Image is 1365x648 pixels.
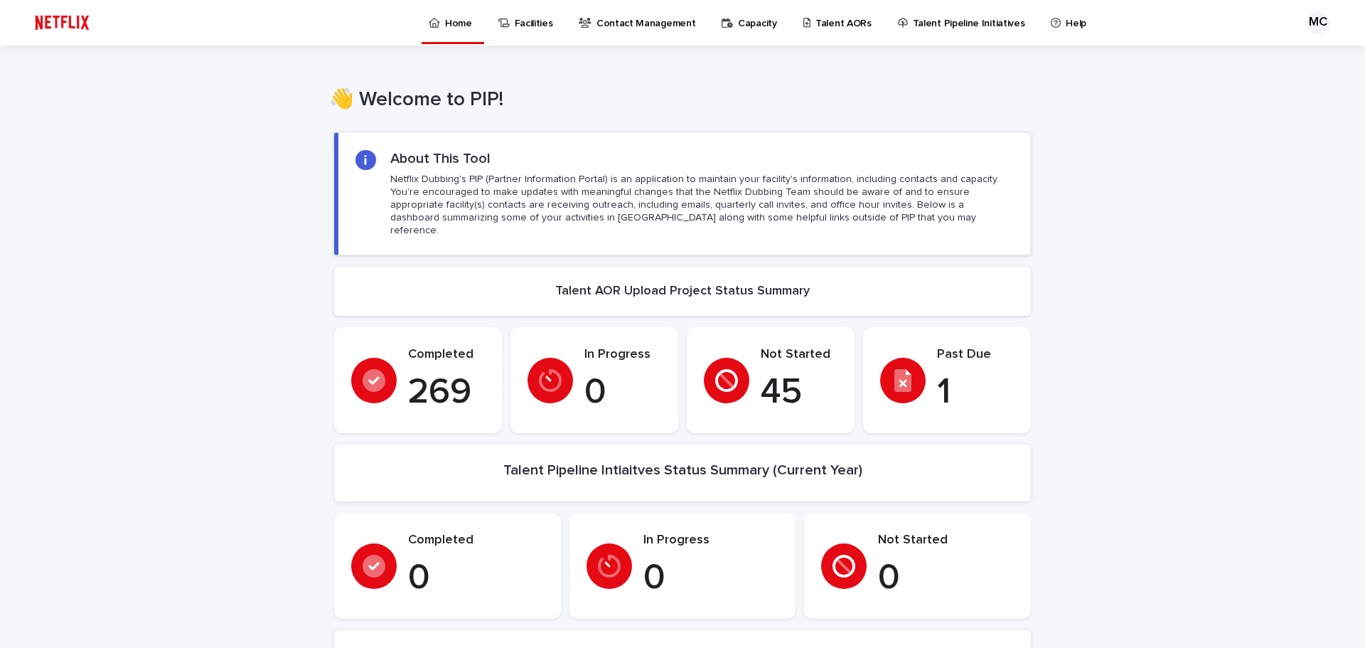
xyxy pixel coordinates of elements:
[643,557,779,600] p: 0
[503,462,862,479] h2: Talent Pipeline Intiaitves Status Summary (Current Year)
[878,557,1014,600] p: 0
[408,533,544,548] p: Completed
[408,347,485,363] p: Completed
[390,173,1013,238] p: Netflix Dubbing's PIP (Partner Information Portal) is an application to maintain your facility's ...
[555,284,810,299] h2: Talent AOR Upload Project Status Summary
[584,347,661,363] p: In Progress
[761,371,837,414] p: 45
[408,557,544,600] p: 0
[761,347,837,363] p: Not Started
[329,88,1026,112] h1: 👋 Welcome to PIP!
[584,371,661,414] p: 0
[1307,11,1329,34] div: MC
[408,371,485,414] p: 269
[28,9,96,37] img: ifQbXi3ZQGMSEF7WDB7W
[878,533,1014,548] p: Not Started
[643,533,779,548] p: In Progress
[937,371,1014,414] p: 1
[390,150,491,167] h2: About This Tool
[937,347,1014,363] p: Past Due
